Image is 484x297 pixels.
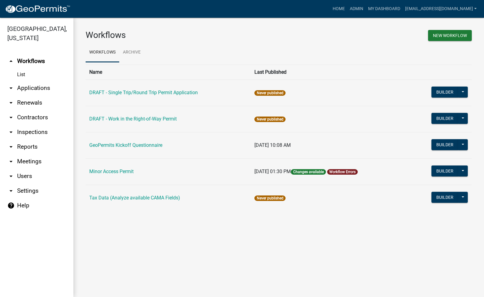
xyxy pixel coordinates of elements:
[89,169,134,174] a: Minor Access Permit
[89,90,198,95] a: DRAFT - Single Trip/Round Trip Permit Application
[254,117,285,122] span: Never published
[7,143,15,150] i: arrow_drop_down
[7,173,15,180] i: arrow_drop_down
[89,142,162,148] a: GeoPermits Kickoff Questionnaire
[366,3,403,15] a: My Dashboard
[254,169,291,174] span: [DATE] 01:30 PM
[329,170,356,174] a: Workflow Errors
[86,43,119,62] a: Workflows
[431,139,458,150] button: Builder
[431,87,458,98] button: Builder
[330,3,347,15] a: Home
[403,3,479,15] a: [EMAIL_ADDRESS][DOMAIN_NAME]
[291,169,326,175] span: Changes available
[7,99,15,106] i: arrow_drop_down
[86,30,274,40] h3: Workflows
[428,30,472,41] button: New Workflow
[7,158,15,165] i: arrow_drop_down
[86,65,251,80] th: Name
[251,65,408,80] th: Last Published
[7,187,15,195] i: arrow_drop_down
[431,192,458,203] button: Builder
[7,114,15,121] i: arrow_drop_down
[431,165,458,176] button: Builder
[7,202,15,209] i: help
[7,58,15,65] i: arrow_drop_up
[254,195,285,201] span: Never published
[7,84,15,92] i: arrow_drop_down
[7,128,15,136] i: arrow_drop_down
[347,3,366,15] a: Admin
[89,116,177,122] a: DRAFT - Work in the Right-of-Way Permit
[89,195,180,201] a: Tax Data (Analyze available CAMA Fields)
[119,43,144,62] a: Archive
[254,142,291,148] span: [DATE] 10:08 AM
[254,90,285,96] span: Never published
[431,113,458,124] button: Builder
